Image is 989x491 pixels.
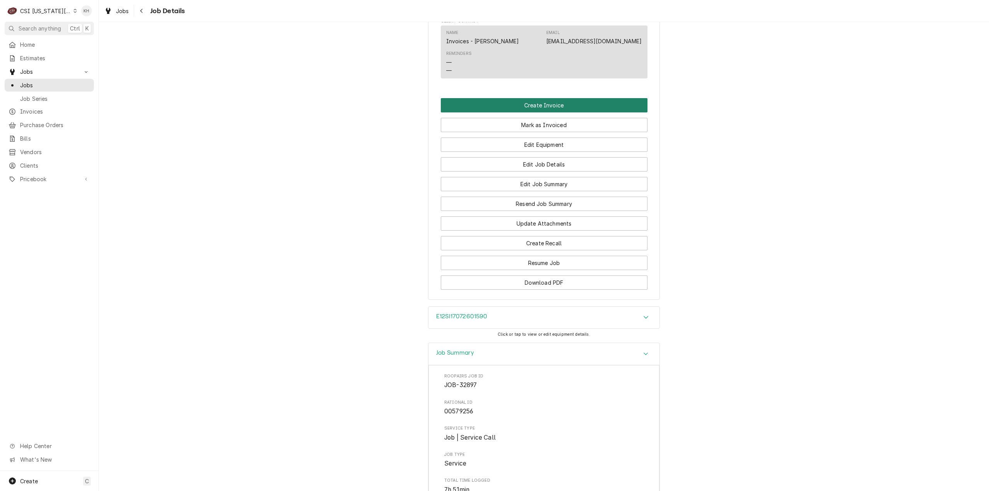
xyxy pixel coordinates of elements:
div: Service Type [444,425,644,442]
span: Service Type [444,433,644,442]
div: Roopairs Job ID [444,373,644,390]
span: Clients [20,161,90,170]
span: Rational ID [444,407,644,416]
div: Accordion Header [428,307,659,328]
span: K [85,24,89,32]
a: Bills [5,132,94,145]
h3: E12SI17072601590 [436,313,488,320]
span: Service [444,460,466,467]
div: Rational ID [444,399,644,416]
button: Search anythingCtrlK [5,22,94,35]
span: Job | Service Call [444,434,496,441]
div: C [7,5,18,16]
div: CSI Kansas City's Avatar [7,5,18,16]
a: Estimates [5,52,94,65]
span: Home [20,41,90,49]
div: Button Group Row [441,250,647,270]
div: Button Group Row [441,172,647,191]
div: — [446,58,452,66]
span: Jobs [20,81,90,89]
a: Clients [5,159,94,172]
button: Resend Job Summary [441,197,647,211]
div: Button Group Row [441,132,647,152]
span: Create [20,478,38,484]
span: Click or tap to view or edit equipment details. [498,332,590,337]
span: Roopairs Job ID [444,373,644,379]
div: Button Group Row [441,231,647,250]
div: Button Group Row [441,98,647,112]
div: Invoices - [PERSON_NAME] [446,37,519,45]
button: Create Recall [441,236,647,250]
div: Button Group [441,98,647,290]
a: Job Series [5,92,94,105]
div: Button Group Row [441,112,647,132]
button: Accordion Details Expand Trigger [428,307,659,328]
span: Roopairs Job ID [444,381,644,390]
div: Accordion Header [428,343,659,365]
div: Email [546,30,560,36]
a: Purchase Orders [5,119,94,131]
span: What's New [20,455,89,464]
button: Edit Job Summary [441,177,647,191]
div: Button Group Row [441,191,647,211]
div: Client Contact List [441,25,647,82]
div: Email [546,30,642,45]
div: Button Group Row [441,211,647,231]
div: — [446,66,452,75]
a: Invoices [5,105,94,118]
div: Contact [441,25,647,78]
span: Job Type [444,459,644,468]
div: Kelsey Hetlage's Avatar [81,5,92,16]
div: Name [446,30,459,36]
span: Vendors [20,148,90,156]
a: Go to Help Center [5,440,94,452]
button: Update Attachments [441,216,647,231]
a: Jobs [101,5,132,17]
span: Rational ID [444,399,644,406]
div: Button Group Row [441,152,647,172]
button: Edit Job Details [441,157,647,172]
div: Button Group Row [441,270,647,290]
div: Job Type [444,452,644,468]
button: Mark as Invoiced [441,118,647,132]
div: Name [446,30,519,45]
span: Total Time Logged [444,477,644,484]
a: Go to What's New [5,453,94,466]
a: Home [5,38,94,51]
button: Create Invoice [441,98,647,112]
a: [EMAIL_ADDRESS][DOMAIN_NAME] [546,38,642,44]
span: Jobs [116,7,129,15]
div: Client Contact [441,18,647,82]
div: E12SI17072601590 [428,306,660,329]
span: JOB-32897 [444,381,477,389]
span: Job Series [20,95,90,103]
div: Reminders [446,51,472,74]
span: Search anything [19,24,61,32]
div: CSI [US_STATE][GEOGRAPHIC_DATA] [20,7,71,15]
span: Job Type [444,452,644,458]
span: Service Type [444,425,644,432]
span: Bills [20,134,90,143]
div: KH [81,5,92,16]
button: Accordion Details Expand Trigger [428,343,659,365]
button: Download PDF [441,275,647,290]
span: Jobs [20,68,78,76]
span: Ctrl [70,24,80,32]
button: Resume Job [441,256,647,270]
span: Help Center [20,442,89,450]
button: Edit Equipment [441,138,647,152]
a: Vendors [5,146,94,158]
span: Pricebook [20,175,78,183]
span: Invoices [20,107,90,116]
span: Estimates [20,54,90,62]
span: 00579256 [444,408,473,415]
a: Go to Jobs [5,65,94,78]
h3: Job Summary [436,349,474,357]
div: Reminders [446,51,472,57]
span: Job Details [148,6,185,16]
span: C [85,477,89,485]
a: Jobs [5,79,94,92]
button: Navigate back [136,5,148,17]
span: Purchase Orders [20,121,90,129]
a: Go to Pricebook [5,173,94,185]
